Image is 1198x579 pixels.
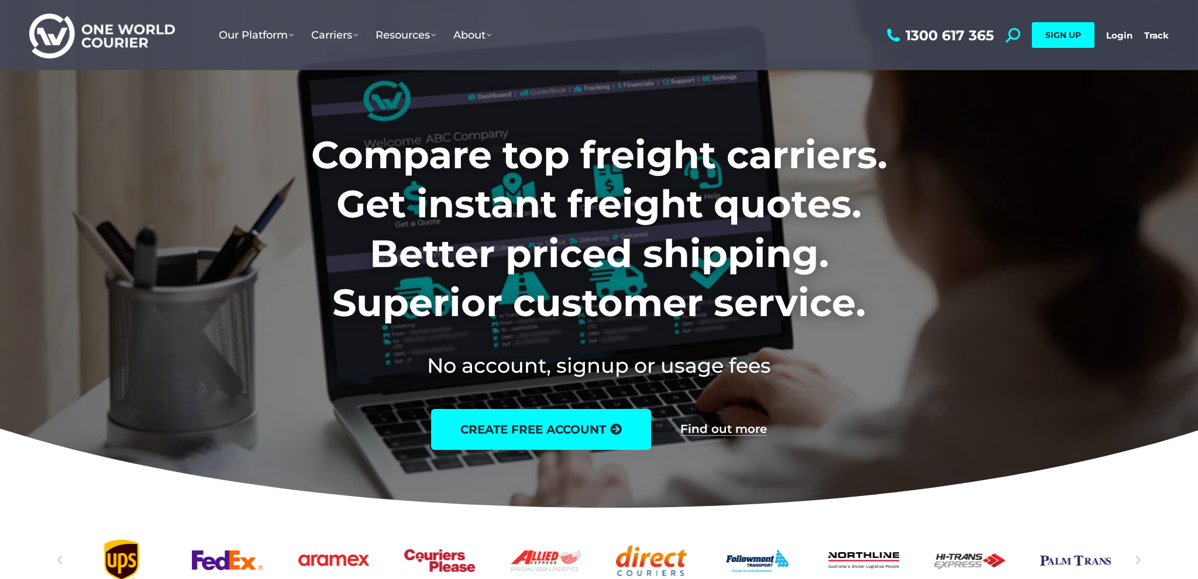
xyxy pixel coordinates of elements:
[1106,30,1132,41] a: Login
[29,12,175,59] img: One World Courier
[431,409,651,450] a: create free account
[445,17,500,53] a: About
[219,29,294,41] span: Our Platform
[376,29,436,41] span: Resources
[234,130,965,328] h1: Compare top freight carriers. Get instant freight quotes. Better priced shipping. Superior custom...
[680,423,767,436] a: Find out more
[453,29,491,41] span: About
[1032,22,1094,48] a: SIGN UP
[1144,30,1169,41] a: Track
[311,29,358,41] span: Carriers
[367,17,445,53] a: Resources
[302,17,367,53] a: Carriers
[234,351,965,380] h2: No account, signup or usage fees
[210,17,302,53] a: Our Platform
[884,28,994,43] a: 1300 617 365
[1045,30,1081,40] span: SIGN UP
